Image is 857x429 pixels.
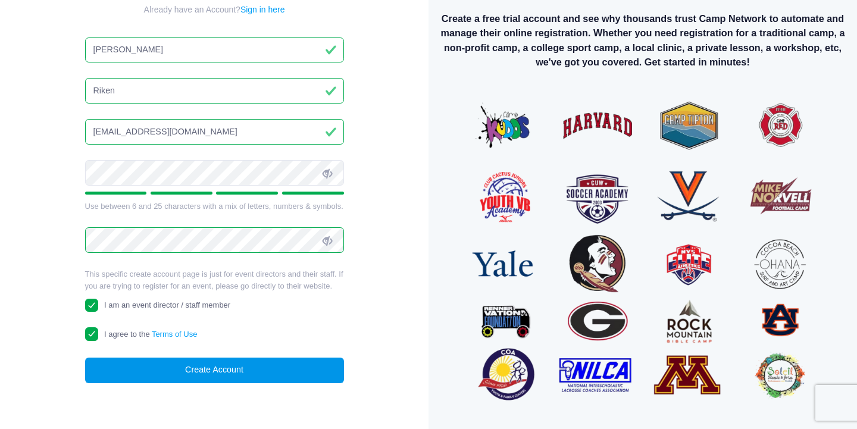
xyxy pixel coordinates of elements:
p: This specific create account page is just for event directors and their staff. If you are trying ... [85,268,344,292]
p: Create a free trial account and see why thousands trust Camp Network to automate and manage their... [438,11,847,70]
a: Sign in here [240,5,285,14]
input: First Name [85,37,344,63]
a: Terms of Use [152,330,198,339]
input: Email [85,119,344,145]
input: I am an event director / staff member [85,299,99,312]
span: I agree to the [104,330,197,339]
span: I am an event director / staff member [104,300,230,309]
input: Last Name [85,78,344,104]
div: Already have an Account? [85,4,344,16]
input: I agree to theTerms of Use [85,327,99,341]
button: Create Account [85,358,344,383]
div: Use between 6 and 25 characters with a mix of letters, numbers & symbols. [85,201,344,212]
